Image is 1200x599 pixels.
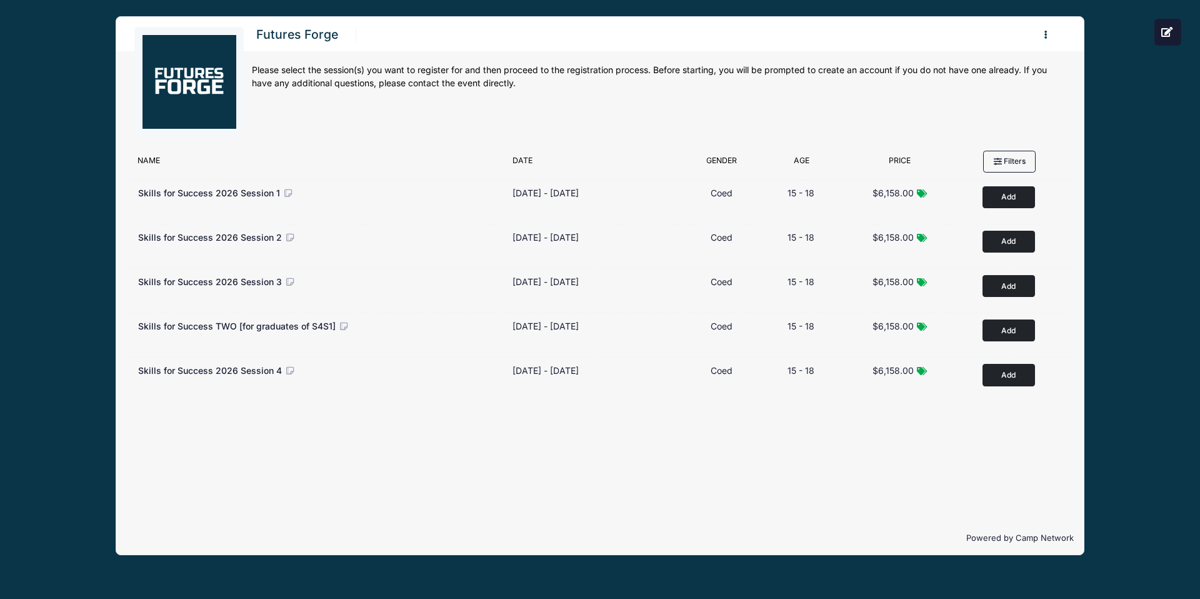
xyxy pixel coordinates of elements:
span: 15 - 18 [787,321,814,331]
div: [DATE] - [DATE] [512,186,579,199]
span: 15 - 18 [787,276,814,287]
span: Skills for Success 2026 Session 2 [138,232,282,243]
span: Skills for Success 2026 Session 1 [138,188,280,198]
button: Add [982,231,1035,253]
span: Skills for Success 2026 Session 3 [138,276,282,287]
span: Coed [711,232,732,243]
button: Add [982,186,1035,208]
span: $6,158.00 [872,365,914,376]
span: 15 - 18 [787,188,814,198]
div: Price [844,155,956,173]
span: $6,158.00 [872,188,914,198]
span: Skills for Success TWO [for graduates of S4S1] [138,321,336,331]
div: [DATE] - [DATE] [512,275,579,288]
span: Coed [711,188,732,198]
p: Powered by Camp Network [126,532,1074,545]
span: Skills for Success 2026 Session 4 [138,365,282,376]
h1: Futures Forge [252,24,342,46]
div: [DATE] - [DATE] [512,364,579,377]
div: Name [131,155,506,173]
div: Date [506,155,684,173]
span: $6,158.00 [872,276,914,287]
div: Age [759,155,844,173]
span: Coed [711,365,732,376]
span: Coed [711,276,732,287]
span: $6,158.00 [872,321,914,331]
button: Add [982,364,1035,386]
button: Add [982,275,1035,297]
div: [DATE] - [DATE] [512,231,579,244]
div: Gender [684,155,759,173]
span: 15 - 18 [787,232,814,243]
span: 15 - 18 [787,365,814,376]
span: $6,158.00 [872,232,914,243]
button: Filters [983,151,1036,172]
div: [DATE] - [DATE] [512,320,579,333]
img: logo [142,35,236,129]
button: Add [982,320,1035,341]
span: Coed [711,321,732,331]
div: Please select the session(s) you want to register for and then proceed to the registration proces... [252,64,1066,90]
